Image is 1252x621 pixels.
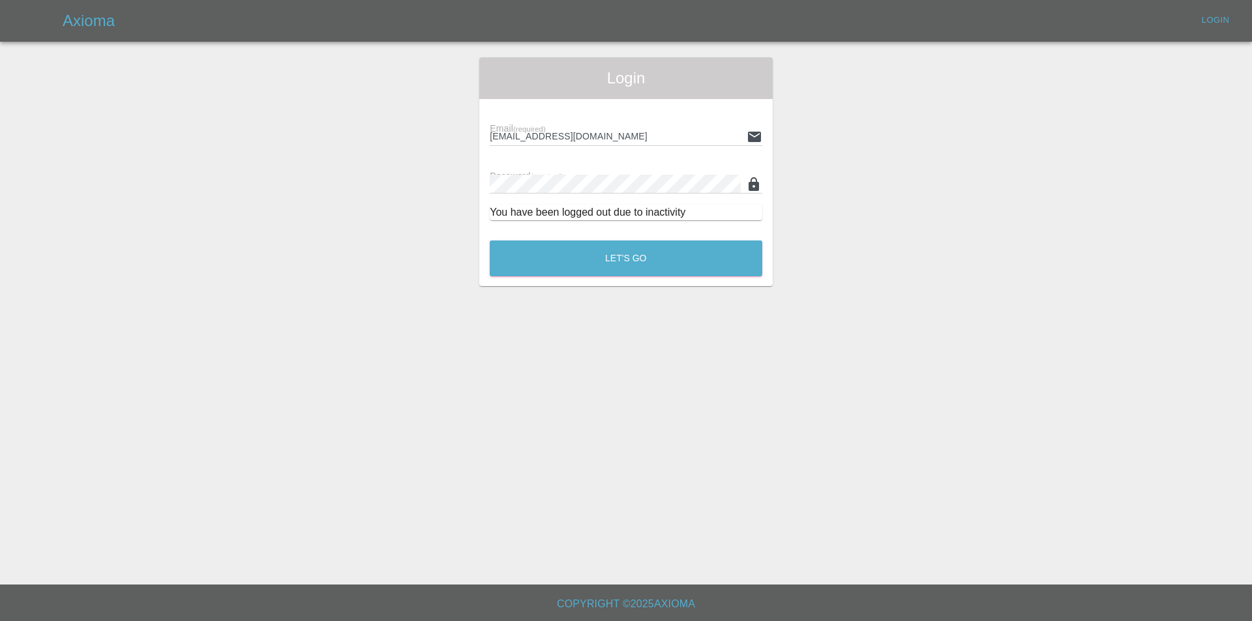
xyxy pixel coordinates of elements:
small: (required) [513,125,546,133]
span: Login [490,68,762,89]
small: (required) [531,173,563,181]
span: Email [490,123,545,134]
span: Password [490,171,563,181]
a: Login [1195,10,1236,31]
h5: Axioma [63,10,115,31]
h6: Copyright © 2025 Axioma [10,595,1242,613]
div: You have been logged out due to inactivity [490,205,762,220]
button: Let's Go [490,240,762,276]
